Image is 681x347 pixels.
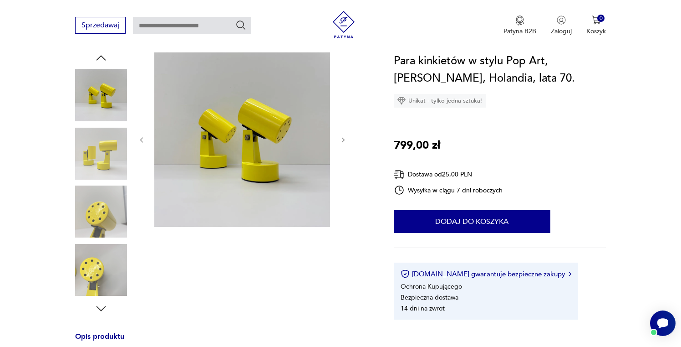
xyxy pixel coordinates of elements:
[75,23,126,29] a: Sprzedawaj
[397,97,406,105] img: Ikona diamentu
[154,51,330,227] img: Zdjęcie produktu Para kinkietów w stylu Pop Art, Phillips, Holandia, lata 70.
[557,16,566,25] img: Ikonka użytkownika
[592,16,601,25] img: Ikona koszyka
[75,186,127,238] img: Zdjęcie produktu Para kinkietów w stylu Pop Art, Phillips, Holandia, lata 70.
[75,17,126,34] button: Sprzedawaj
[75,244,127,296] img: Zdjęcie produktu Para kinkietów w stylu Pop Art, Phillips, Holandia, lata 70.
[503,16,536,36] button: Patyna B2B
[503,27,536,36] p: Patyna B2B
[394,94,486,108] div: Unikat - tylko jedna sztuka!
[401,269,410,279] img: Ikona certyfikatu
[401,293,458,302] li: Bezpieczna dostawa
[330,11,357,38] img: Patyna - sklep z meblami i dekoracjami vintage
[394,169,405,180] img: Ikona dostawy
[394,137,440,154] p: 799,00 zł
[503,16,536,36] a: Ikona medaluPatyna B2B
[394,52,606,87] h1: Para kinkietów w stylu Pop Art, [PERSON_NAME], Holandia, lata 70.
[650,311,676,336] iframe: Smartsupp widget button
[586,16,606,36] button: 0Koszyk
[515,16,524,26] img: Ikona medalu
[401,304,445,313] li: 14 dni na zwrot
[586,27,606,36] p: Koszyk
[75,128,127,180] img: Zdjęcie produktu Para kinkietów w stylu Pop Art, Phillips, Holandia, lata 70.
[597,15,605,22] div: 0
[75,69,127,121] img: Zdjęcie produktu Para kinkietów w stylu Pop Art, Phillips, Holandia, lata 70.
[394,185,503,196] div: Wysyłka w ciągu 7 dni roboczych
[569,272,571,276] img: Ikona strzałki w prawo
[401,269,571,279] button: [DOMAIN_NAME] gwarantuje bezpieczne zakupy
[394,210,550,233] button: Dodaj do koszyka
[394,169,503,180] div: Dostawa od 25,00 PLN
[235,20,246,31] button: Szukaj
[551,27,572,36] p: Zaloguj
[551,16,572,36] button: Zaloguj
[401,282,462,291] li: Ochrona Kupującego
